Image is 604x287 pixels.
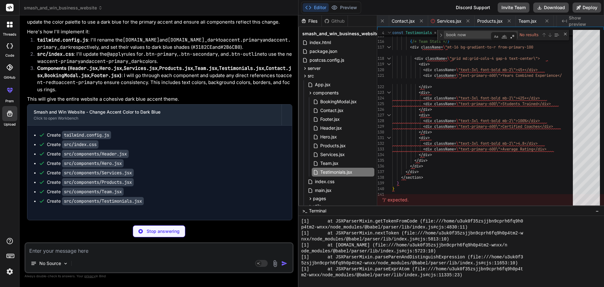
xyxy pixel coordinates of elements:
[385,44,393,50] div: Click to collapse the range.
[47,198,144,204] div: Create
[320,98,357,105] span: BookingModal.jsx
[313,195,326,202] span: pages
[37,37,88,43] code: tailwind.config.js
[421,62,428,67] span: div
[438,30,444,40] div: Toggle Replace
[428,113,430,118] span: >
[47,189,124,195] div: Create
[3,32,16,37] label: threads
[377,118,384,124] div: 128
[410,169,417,174] span: div
[320,115,340,123] span: Footer.jsx
[425,73,454,78] span: div className
[37,72,292,86] code: accent-red
[458,124,553,129] span: "text-primary-600\">Certified Coaches</div>
[313,90,338,96] span: components
[423,101,425,106] span: <
[454,101,456,106] span: =
[456,147,458,152] span: \
[425,147,454,152] span: div className
[405,169,410,174] span: </
[377,61,384,67] div: 119
[563,31,568,37] div: Close (Escape)
[309,56,345,64] span: postcss.config.js
[301,272,462,278] span: m2-wnxx/node_modules/@babel/parser/lib/index.js#cjs:11335:23)
[421,135,428,140] span: div
[385,90,393,95] div: Click to collapse the range.
[377,152,384,158] div: 134
[301,248,436,254] span: ode_modules/@babel/parser/lib/index.js#cjs:5723:10)
[425,118,454,123] span: div className
[385,61,393,67] div: Click to collapse the range.
[27,28,292,36] p: Here's how I'll implement it:
[62,140,98,149] code: src/index.css
[430,107,432,112] span: >
[70,65,98,71] code: Header.jsx
[377,84,384,90] div: 122
[314,178,335,185] span: index.css
[414,158,419,163] span: </
[377,56,384,61] div: 118
[518,18,537,24] span: Team.jsx
[62,197,144,205] code: src/components/Testimonials.jsx
[377,112,384,118] div: 127
[377,135,384,141] div: 131
[308,73,314,79] span: src
[419,62,421,67] span: <
[594,206,600,216] button: −
[421,90,428,95] span: div
[456,96,458,101] span: \
[377,163,384,169] div: 136
[419,113,421,118] span: <
[193,44,212,50] code: #3182CE
[430,130,432,135] span: >
[229,51,263,57] code: .btn-outline
[62,159,124,167] code: src/components/Hero.jsx
[281,260,288,267] img: icon
[299,18,322,24] div: Files
[405,175,421,180] span: section
[385,56,393,61] div: Click to collapse the range.
[423,141,425,146] span: <
[458,101,551,106] span: "text-primary-600\">Students Trained</div>
[434,30,436,35] span: =
[313,203,321,209] span: utils
[320,151,345,158] span: Services.jsx
[596,208,599,214] span: −
[377,33,384,39] div: 115
[301,218,523,224] span: [1] at JSXParserMixin.getTokenFromCode (file:///home/u3uk0f35zsjjbn9cprh6fq9h0
[456,101,458,106] span: \
[385,135,393,141] div: Click to collapse the range.
[62,150,129,158] code: src/components/Header.jsx
[456,118,458,123] span: \
[423,67,425,72] span: <
[62,188,124,196] code: src/components/Team.jsx
[47,132,111,138] div: Create
[377,194,604,205] div: ')' expected.
[437,18,461,24] span: Services.jsx
[410,39,412,44] span: {
[509,33,516,40] div: Use Regular Expression (Alt+R)
[59,79,98,86] code: accent-primary
[195,65,217,71] code: Team.jsx
[456,67,458,72] span: \
[419,107,423,112] span: </
[37,37,291,50] code: accent.primary_dark
[377,169,384,175] div: 137
[425,158,428,163] span: >
[309,208,326,214] span: Terminal
[421,113,428,118] span: div
[423,130,430,135] span: div
[385,112,393,118] div: Click to collapse the range.
[553,31,560,38] div: Find in Selection (Alt+L)
[27,96,292,103] p: This will give the entire website a cohesive dark blue accent theme.
[301,260,518,266] span: 5zsjjbn9cprh6fq9h0p4tm2-wnxx/node_modules/@babel/parser/lib/index.js#cjs:11653:10)
[4,266,15,277] img: settings
[301,266,523,272] span: [1] at JSXParserMixin.parseExprAtom (file:///home/u3uk0f35zsjjbn9cprh6fq9h0p4t
[320,142,346,149] span: Products.jsx
[377,39,384,44] div: 116
[417,56,445,61] span: div className
[423,124,425,129] span: <
[320,107,344,114] span: Contact.jsx
[329,3,360,12] button: Preview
